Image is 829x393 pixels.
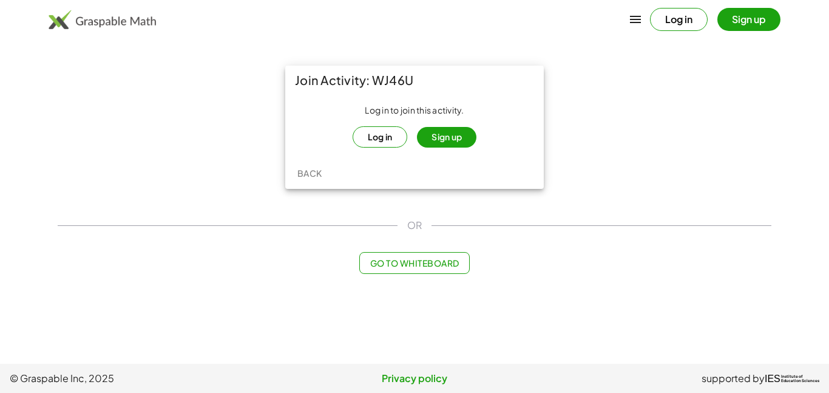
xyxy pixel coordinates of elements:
[370,258,459,268] span: Go to Whiteboard
[781,375,819,383] span: Institute of Education Sciences
[280,371,550,386] a: Privacy policy
[290,162,329,184] button: Back
[297,168,322,179] span: Back
[285,66,544,95] div: Join Activity: WJ46U
[359,252,469,274] button: Go to Whiteboard
[717,8,780,31] button: Sign up
[765,371,819,386] a: IESInstitute ofEducation Sciences
[702,371,765,386] span: supported by
[295,104,534,148] div: Log in to join this activity.
[650,8,708,31] button: Log in
[10,371,280,386] span: © Graspable Inc, 2025
[407,218,422,233] span: OR
[417,127,476,148] button: Sign up
[353,126,408,148] button: Log in
[765,373,780,384] span: IES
